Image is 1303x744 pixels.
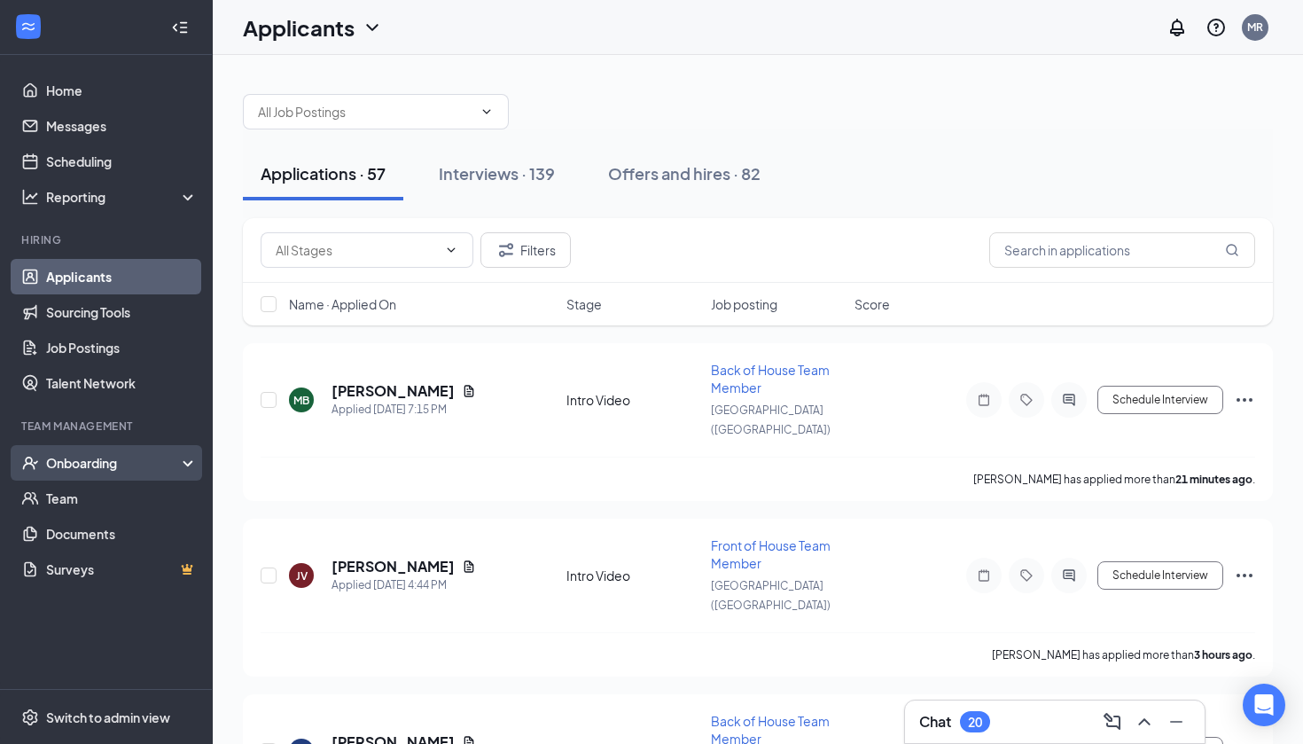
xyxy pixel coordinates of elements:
[1166,711,1187,732] svg: Minimize
[20,18,37,35] svg: WorkstreamLogo
[1162,708,1190,736] button: Minimize
[1016,568,1037,583] svg: Tag
[1097,561,1223,590] button: Schedule Interview
[46,481,198,516] a: Team
[1058,393,1080,407] svg: ActiveChat
[1205,17,1227,38] svg: QuestionInfo
[276,240,437,260] input: All Stages
[1225,243,1239,257] svg: MagnifyingGlass
[1166,17,1188,38] svg: Notifications
[1243,684,1285,726] div: Open Intercom Messenger
[1134,711,1155,732] svg: ChevronUp
[46,294,198,330] a: Sourcing Tools
[480,232,571,268] button: Filter Filters
[46,144,198,179] a: Scheduling
[332,557,455,576] h5: [PERSON_NAME]
[171,19,189,36] svg: Collapse
[711,403,831,436] span: [GEOGRAPHIC_DATA] ([GEOGRAPHIC_DATA])
[21,232,194,247] div: Hiring
[566,567,700,584] div: Intro Video
[21,419,194,434] div: Team Management
[21,454,39,472] svg: UserCheck
[1234,565,1255,586] svg: Ellipses
[566,391,700,409] div: Intro Video
[289,295,396,313] span: Name · Applied On
[1097,386,1223,414] button: Schedule Interview
[1102,711,1123,732] svg: ComposeMessage
[332,576,476,594] div: Applied [DATE] 4:44 PM
[46,330,198,365] a: Job Postings
[258,102,472,121] input: All Job Postings
[362,17,383,38] svg: ChevronDown
[46,188,199,206] div: Reporting
[293,393,309,408] div: MB
[989,232,1255,268] input: Search in applications
[566,295,602,313] span: Stage
[46,709,170,726] div: Switch to admin view
[1234,389,1255,411] svg: Ellipses
[1058,568,1080,583] svg: ActiveChat
[332,381,455,401] h5: [PERSON_NAME]
[444,243,458,257] svg: ChevronDown
[968,715,982,730] div: 20
[46,552,198,587] a: SurveysCrown
[243,12,355,43] h1: Applicants
[480,105,494,119] svg: ChevronDown
[992,647,1255,662] p: [PERSON_NAME] has applied more than .
[21,188,39,206] svg: Analysis
[46,365,198,401] a: Talent Network
[711,295,777,313] span: Job posting
[973,393,995,407] svg: Note
[1130,708,1159,736] button: ChevronUp
[495,239,517,261] svg: Filter
[854,295,890,313] span: Score
[608,162,761,184] div: Offers and hires · 82
[1194,648,1252,662] b: 3 hours ago
[439,162,555,184] div: Interviews · 139
[919,712,951,732] h3: Chat
[296,568,308,583] div: JV
[46,73,198,108] a: Home
[1016,393,1037,407] svg: Tag
[46,516,198,552] a: Documents
[973,568,995,583] svg: Note
[711,579,831,612] span: [GEOGRAPHIC_DATA] ([GEOGRAPHIC_DATA])
[1247,20,1263,35] div: MR
[261,162,386,184] div: Applications · 57
[973,472,1255,487] p: [PERSON_NAME] has applied more than .
[462,384,476,398] svg: Document
[462,560,476,574] svg: Document
[1098,708,1127,736] button: ComposeMessage
[332,401,476,419] div: Applied [DATE] 7:15 PM
[46,108,198,144] a: Messages
[711,362,830,395] span: Back of House Team Member
[46,454,183,472] div: Onboarding
[1175,473,1252,486] b: 21 minutes ago
[711,537,831,571] span: Front of House Team Member
[46,259,198,294] a: Applicants
[21,709,39,726] svg: Settings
